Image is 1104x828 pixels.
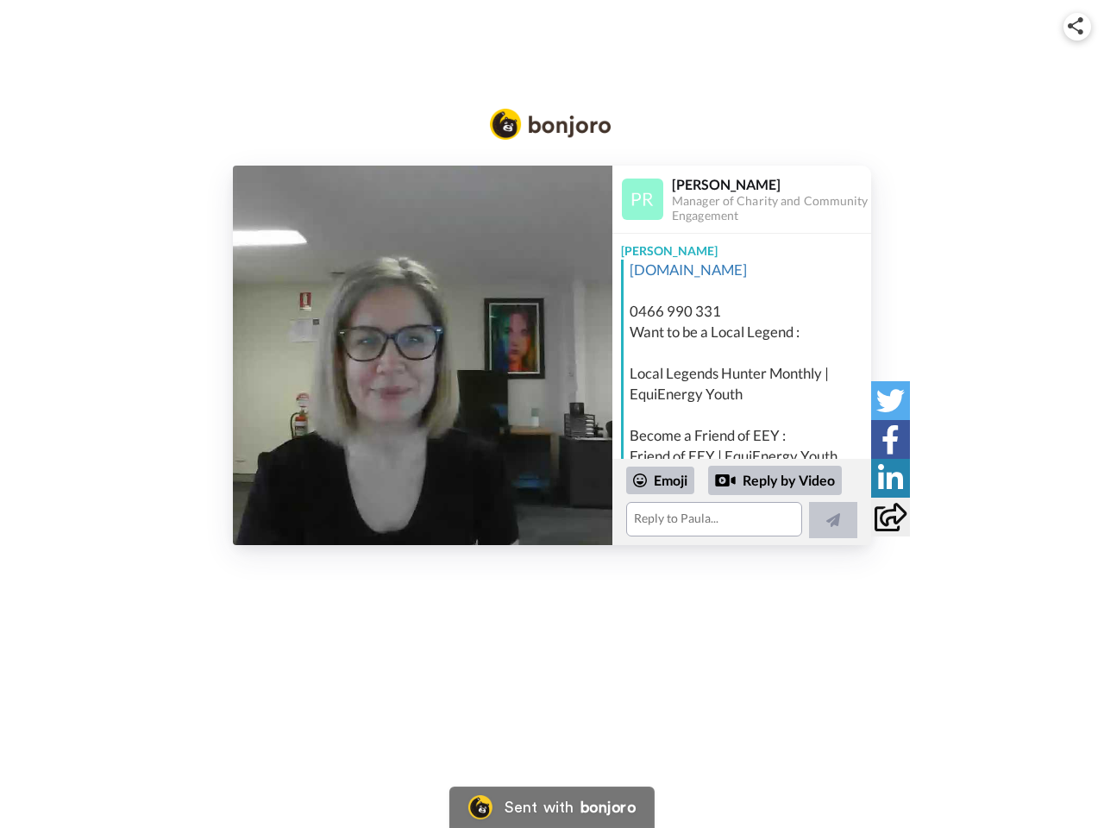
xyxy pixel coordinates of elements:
[622,179,663,220] img: Profile Image
[630,260,867,467] div: 0466 990 331 Want to be a Local Legend : Local Legends Hunter Monthly | EquiEnergy Youth Become a...
[1068,17,1083,34] img: ic_share.svg
[715,470,736,491] div: Reply by Video
[708,466,842,495] div: Reply by Video
[490,109,611,140] img: Bonjoro Logo
[672,176,870,192] div: [PERSON_NAME]
[630,260,747,279] a: [DOMAIN_NAME]
[612,234,871,260] div: [PERSON_NAME]
[672,194,870,223] div: Manager of Charity and Community Engagement
[626,467,694,494] div: Emoji
[233,166,612,545] img: 3f8dfba3-57ac-477c-99ab-672f7942d63f-thumb.jpg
